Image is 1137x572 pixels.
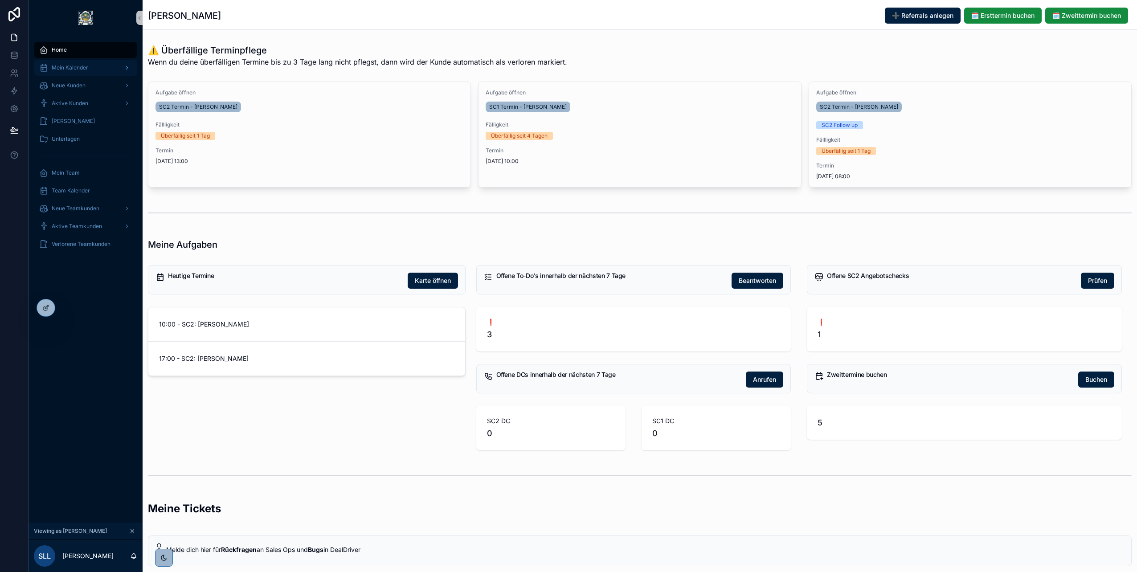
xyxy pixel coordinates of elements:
div: Überfällig seit 4 Tagen [491,132,548,140]
span: ❗ [818,318,1111,327]
h1: Meine Aufgaben [148,238,217,251]
span: SC2 Termin - [PERSON_NAME] [820,103,898,110]
p: Melde dich hier für an Sales Ops und in DealDriver [166,545,1124,555]
span: [DATE] 10:00 [486,158,793,165]
span: Viewing as [PERSON_NAME] [34,527,107,535]
span: Team Kalender [52,187,90,194]
button: Buchen [1078,372,1114,388]
span: Termin [155,147,463,154]
span: SC1 DC [652,417,780,425]
span: [PERSON_NAME] [52,118,95,125]
a: Neue Teamkunden [34,200,137,217]
h5: Offene To-Do's innerhalb der nächsten 7 Tage [496,273,725,279]
span: 1 [818,328,1111,341]
span: 3 [487,328,781,341]
h2: Meine Tickets [148,501,221,516]
a: Mein Team [34,165,137,181]
button: 🗓️ Zweittermin buchen [1045,8,1128,24]
strong: Bugs [308,546,323,553]
a: Neue Kunden [34,78,137,94]
span: Wenn du deine überfälligen Termine bis zu 3 Tage lang nicht pflegst, dann wird der Kunde automati... [148,57,567,67]
a: Team Kalender [34,183,137,199]
span: Unterlagen [52,135,80,143]
span: Neue Kunden [52,82,86,89]
span: ➕ Referrals anlegen [892,11,953,20]
button: Prüfen [1081,273,1114,289]
a: Home [34,42,137,58]
button: Anrufen [746,372,783,388]
button: ➕ Referrals anlegen [885,8,961,24]
span: Verlorene Teamkunden [52,241,110,248]
h5: Offene DCs innerhalb der nächsten 7 Tage [496,372,739,378]
span: Termin [816,162,1124,169]
a: Aktive Kunden [34,95,137,111]
img: App logo [78,11,93,25]
div: scrollable content [29,36,143,264]
strong: Rückfragen [221,546,257,553]
span: 5 [818,417,1111,429]
span: Mein Team [52,169,80,176]
span: Aufgabe öffnen [816,89,1124,96]
p: [PERSON_NAME] [62,552,114,560]
span: Karte öffnen [415,276,451,285]
span: SLL [38,551,51,561]
a: SC2 Termin - [PERSON_NAME] [155,102,241,112]
div: Überfällig seit 1 Tag [822,147,871,155]
a: SC1 Termin - [PERSON_NAME] [486,102,570,112]
span: 0 [652,427,780,440]
a: Unterlagen [34,131,137,147]
span: 10:00 - SC2: [PERSON_NAME] [159,320,454,329]
span: Aktive Kunden [52,100,88,107]
h5: Offene SC2 Angebotschecks [827,273,1074,279]
span: SC1 Termin - [PERSON_NAME] [489,103,567,110]
span: Fälligkeit [486,121,793,128]
span: Aufgabe öffnen [155,89,463,96]
h5: Heutige Termine [168,273,401,279]
button: 🗓️ Ersttermin buchen [964,8,1042,24]
span: 🗓️ Ersttermin buchen [971,11,1035,20]
span: Beantworten [739,276,776,285]
span: Fällligkeit [816,136,1124,143]
span: Aufgabe öffnen [486,89,793,96]
span: [DATE] 08:00 [816,173,1124,180]
span: Anrufen [753,375,776,384]
span: Fällligkeit [155,121,463,128]
button: Beantworten [732,273,783,289]
a: Mein Kalender [34,60,137,76]
span: 17:00 - SC2: [PERSON_NAME] [159,354,454,363]
div: Melde dich hier für **Rückfragen** an Sales Ops und **Bugs** in DealDriver [166,545,1124,555]
span: 0 [487,427,615,440]
a: Aktive Teamkunden [34,218,137,234]
span: 🗓️ Zweittermin buchen [1052,11,1121,20]
span: Home [52,46,67,53]
span: Mein Kalender [52,64,88,71]
span: Aktive Teamkunden [52,223,102,230]
span: [DATE] 13:00 [155,158,463,165]
span: Buchen [1085,375,1107,384]
a: Verlorene Teamkunden [34,236,137,252]
span: Termin [486,147,793,154]
div: SC2 Follow up [822,121,858,129]
h1: [PERSON_NAME] [148,9,221,22]
span: SC2 DC [487,417,615,425]
a: SC2 Termin - [PERSON_NAME] [816,102,902,112]
span: Prüfen [1088,276,1107,285]
a: [PERSON_NAME] [34,113,137,129]
span: Neue Teamkunden [52,205,99,212]
span: SC2 Termin - [PERSON_NAME] [159,103,237,110]
h5: Zweittermine buchen [827,372,1071,378]
h1: ⚠️ Überfällige Terminpflege [148,44,567,57]
a: 10:00 - SC2: [PERSON_NAME] [148,307,465,341]
a: 17:00 - SC2: [PERSON_NAME] [148,341,465,376]
span: ❗ [487,318,781,327]
button: Karte öffnen [408,273,458,289]
div: Überfällig seit 1 Tag [161,132,210,140]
